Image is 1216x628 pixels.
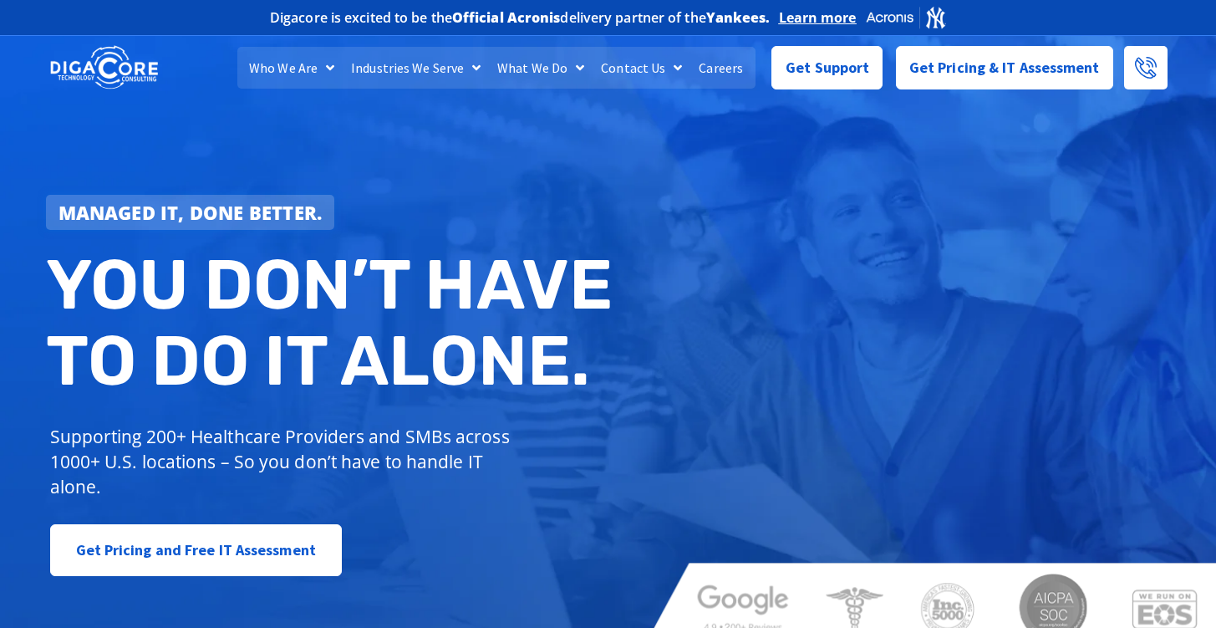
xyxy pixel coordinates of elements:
[343,47,489,89] a: Industries We Serve
[771,46,883,89] a: Get Support
[706,8,771,27] b: Yankees.
[241,47,343,89] a: Who We Are
[779,9,857,26] a: Learn more
[50,424,517,499] p: Supporting 200+ Healthcare Providers and SMBs across 1000+ U.S. locations – So you don’t have to ...
[690,47,751,89] a: Careers
[76,534,316,567] span: Get Pricing and Free IT Assessment
[786,51,869,84] span: Get Support
[46,247,621,400] h2: You don’t have to do IT alone.
[865,5,947,29] img: Acronis
[896,46,1113,89] a: Get Pricing & IT Assessment
[452,8,561,27] b: Official Acronis
[909,51,1100,84] span: Get Pricing & IT Assessment
[270,11,771,24] h2: Digacore is excited to be the delivery partner of the
[237,47,756,89] nav: Menu
[489,47,593,89] a: What We Do
[593,47,690,89] a: Contact Us
[46,195,335,230] a: Managed IT, done better.
[50,524,342,576] a: Get Pricing and Free IT Assessment
[59,200,323,225] strong: Managed IT, done better.
[50,44,158,91] img: DigaCore Technology Consulting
